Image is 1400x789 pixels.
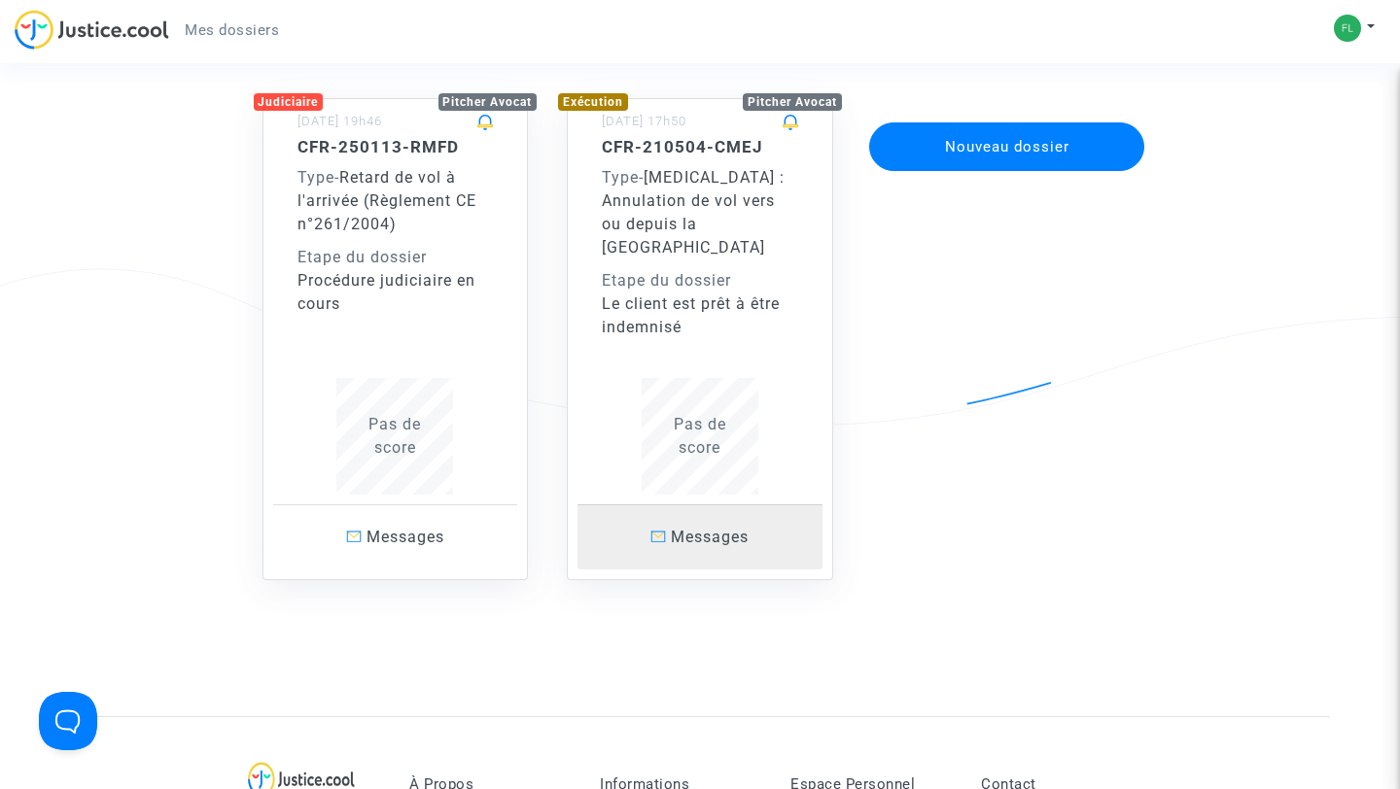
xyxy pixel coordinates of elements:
div: Procédure judiciaire en cours [297,269,494,316]
a: Messages [273,504,518,569]
img: e37ccc018921c422f1e9b855115f9d08 [1334,15,1361,42]
span: Mes dossiers [185,21,279,39]
span: Messages [671,528,749,546]
div: Pitcher Avocat [438,93,538,111]
button: Nouveau dossier [869,122,1145,171]
span: Pas de score [674,415,726,457]
small: [DATE] 17h50 [602,114,686,128]
a: Nouveau dossier [867,110,1147,128]
a: Mes dossiers [169,16,295,45]
span: Type [297,168,334,187]
h5: CFR-250113-RMFD [297,137,494,156]
div: Etape du dossier [602,269,798,292]
a: JudiciairePitcher Avocat[DATE] 19h46CFR-250113-RMFDType-Retard de vol à l'arrivée (Règlement CE n... [243,59,548,580]
span: [MEDICAL_DATA] : Annulation de vol vers ou depuis la [GEOGRAPHIC_DATA] [602,168,785,257]
div: Judiciaire [254,93,324,111]
span: Messages [367,528,444,546]
span: Retard de vol à l'arrivée (Règlement CE n°261/2004) [297,168,476,233]
span: - [602,168,644,187]
small: [DATE] 19h46 [297,114,382,128]
span: - [297,168,339,187]
div: Le client est prêt à être indemnisé [602,292,798,339]
a: Messages [577,504,822,569]
div: Pitcher Avocat [743,93,842,111]
a: ExécutionPitcher Avocat[DATE] 17h50CFR-210504-CMEJType-[MEDICAL_DATA] : Annulation de vol vers ou... [547,59,853,580]
iframe: Help Scout Beacon - Open [39,692,97,750]
div: Etape du dossier [297,246,494,269]
span: Type [602,168,639,187]
div: Exécution [558,93,628,111]
span: Pas de score [368,415,421,457]
img: jc-logo.svg [15,10,169,50]
h5: CFR-210504-CMEJ [602,137,798,156]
